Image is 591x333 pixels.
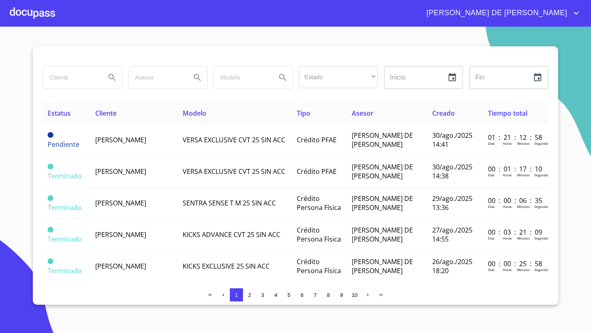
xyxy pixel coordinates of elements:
button: 5 [282,288,295,301]
p: Segundos [534,173,550,177]
p: Dias [488,141,495,146]
span: Terminado [48,164,53,169]
span: 3 [261,292,264,298]
span: Asesor [352,109,373,118]
span: Crédito Persona Física [297,226,341,244]
span: Crédito Persona Física [297,257,341,275]
p: Segundos [534,204,550,209]
button: 2 [243,288,256,301]
span: Crédito PFAE [297,167,337,176]
p: Horas [503,141,512,146]
p: Minutos [517,204,530,209]
button: 9 [335,288,348,301]
p: 00 : 00 : 06 : 35 [488,196,543,205]
span: Terminado [48,258,53,264]
span: 26/ago./2025 18:20 [432,257,472,275]
p: 00 : 03 : 21 : 09 [488,228,543,237]
button: 6 [295,288,309,301]
span: 8 [327,292,330,298]
span: VERSA EXCLUSIVE CVT 25 SIN ACC [183,135,285,144]
p: 00 : 00 : 25 : 58 [488,259,543,268]
span: [PERSON_NAME] DE [PERSON_NAME] [352,226,413,244]
input: search [128,66,184,89]
span: Pendiente [48,132,53,138]
span: Pendiente [48,140,79,149]
span: Terminado [48,195,53,201]
p: Minutos [517,173,530,177]
span: [PERSON_NAME] DE [PERSON_NAME] [420,7,571,20]
span: Terminado [48,235,82,244]
span: Cliente [95,109,117,118]
span: Terminado [48,203,82,212]
span: [PERSON_NAME] [95,230,146,239]
p: Dias [488,173,495,177]
p: Segundos [534,267,550,272]
p: Dias [488,204,495,209]
span: Terminado [48,171,82,180]
span: [PERSON_NAME] DE [PERSON_NAME] [352,131,413,149]
span: Terminado [48,266,82,275]
div: ​ [299,66,378,88]
button: 7 [309,288,322,301]
span: 27/ago./2025 14:55 [432,226,472,244]
span: [PERSON_NAME] DE [PERSON_NAME] [352,194,413,212]
span: 30/ago./2025 14:38 [432,162,472,180]
button: 3 [256,288,269,301]
span: Crédito PFAE [297,135,337,144]
button: Search [102,68,122,87]
span: KICKS EXCLUSIVE 25 SIN ACC [183,262,270,271]
span: Creado [432,109,455,118]
span: KICKS ADVANCE CVT 25 SIN ACC [183,230,280,239]
button: 8 [322,288,335,301]
p: Horas [503,204,512,209]
span: [PERSON_NAME] DE [PERSON_NAME] [352,162,413,180]
p: Horas [503,267,512,272]
input: search [214,66,270,89]
span: 30/ago./2025 14:41 [432,131,472,149]
p: Segundos [534,141,550,146]
span: 10 [352,292,357,298]
input: search [43,66,99,89]
button: Search [273,68,293,87]
span: 29/ago./2025 13:36 [432,194,472,212]
span: [PERSON_NAME] DE [PERSON_NAME] [352,257,413,275]
button: 10 [348,288,361,301]
p: Horas [503,236,512,240]
span: [PERSON_NAME] [95,167,146,176]
span: SENTRA SENSE T M 25 SIN ACC [183,198,276,208]
span: Modelo [183,109,206,118]
span: 9 [340,292,343,298]
span: Terminado [48,227,53,233]
button: 4 [269,288,282,301]
p: Minutos [517,141,530,146]
button: account of current user [420,7,581,20]
span: 4 [274,292,277,298]
span: [PERSON_NAME] [95,198,146,208]
span: 7 [314,292,316,298]
span: Tipo [297,109,310,118]
p: Minutos [517,236,530,240]
p: 00 : 01 : 17 : 10 [488,164,543,173]
p: Minutos [517,267,530,272]
p: Horas [503,173,512,177]
span: [PERSON_NAME] [95,135,146,144]
span: [PERSON_NAME] [95,262,146,271]
span: VERSA EXCLUSIVE CVT 25 SIN ACC [183,167,285,176]
span: Estatus [48,109,71,118]
p: 01 : 21 : 12 : 58 [488,133,543,142]
button: 1 [230,288,243,301]
span: Crédito Persona Física [297,194,341,212]
button: Search [188,68,207,87]
span: Tiempo total [488,109,527,118]
span: 2 [248,292,251,298]
p: Segundos [534,236,550,240]
p: Dias [488,236,495,240]
p: Dias [488,267,495,272]
span: 5 [287,292,290,298]
span: 1 [235,292,238,298]
span: 6 [300,292,303,298]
